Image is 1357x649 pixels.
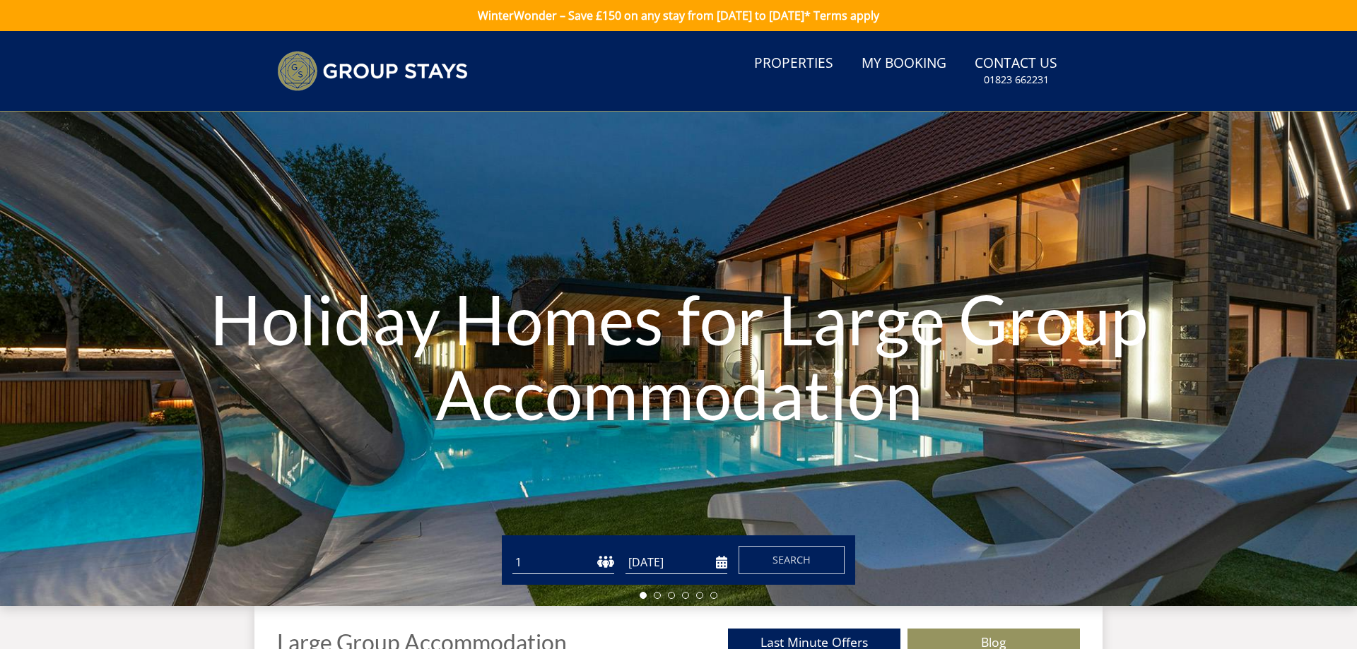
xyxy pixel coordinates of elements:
[625,551,727,574] input: Arrival Date
[773,553,811,566] span: Search
[856,48,952,80] a: My Booking
[969,48,1063,94] a: Contact Us01823 662231
[204,254,1153,459] h1: Holiday Homes for Large Group Accommodation
[984,73,1049,87] small: 01823 662231
[748,48,839,80] a: Properties
[739,546,845,574] button: Search
[277,51,468,91] img: Group Stays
